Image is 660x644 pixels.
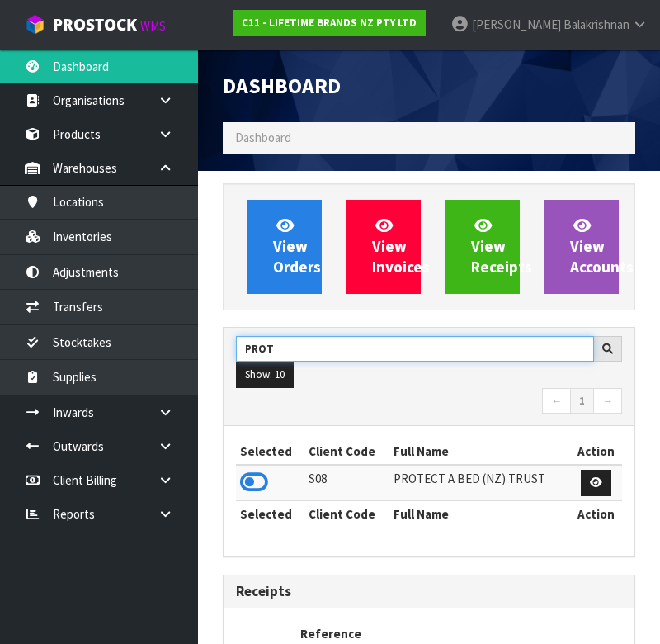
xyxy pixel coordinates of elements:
th: Full Name [389,438,571,465]
a: ViewOrders [247,200,322,294]
small: WMS [140,18,166,34]
img: cube-alt.png [25,14,45,35]
a: ViewInvoices [346,200,421,294]
th: Full Name [389,500,571,527]
span: Balakrishnan [563,17,629,32]
h3: Receipts [236,584,622,599]
th: Client Code [304,438,389,465]
a: → [593,388,622,414]
td: PROTECT A BED (NZ) TRUST [389,465,571,500]
nav: Page navigation [236,388,622,417]
td: S08 [304,465,389,500]
span: View Invoices [372,215,430,277]
button: Show: 10 [236,362,294,388]
span: [PERSON_NAME] [472,17,561,32]
th: Action [571,438,622,465]
strong: C11 - LIFETIME BRANDS NZ PTY LTD [242,16,417,30]
span: View Receipts [471,215,532,277]
span: View Accounts [570,215,634,277]
span: Dashboard [223,73,341,99]
input: Search clients [236,336,594,362]
a: C11 - LIFETIME BRANDS NZ PTY LTD [233,10,426,36]
a: 1 [570,388,594,414]
th: Client Code [304,500,389,527]
th: Selected [236,500,304,527]
span: ProStock [53,14,137,36]
span: View Orders [273,215,321,277]
a: ViewReceipts [445,200,520,294]
span: Dashboard [235,130,291,145]
th: Selected [236,438,304,465]
a: ViewAccounts [544,200,619,294]
a: ← [542,388,571,414]
th: Action [571,500,622,527]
